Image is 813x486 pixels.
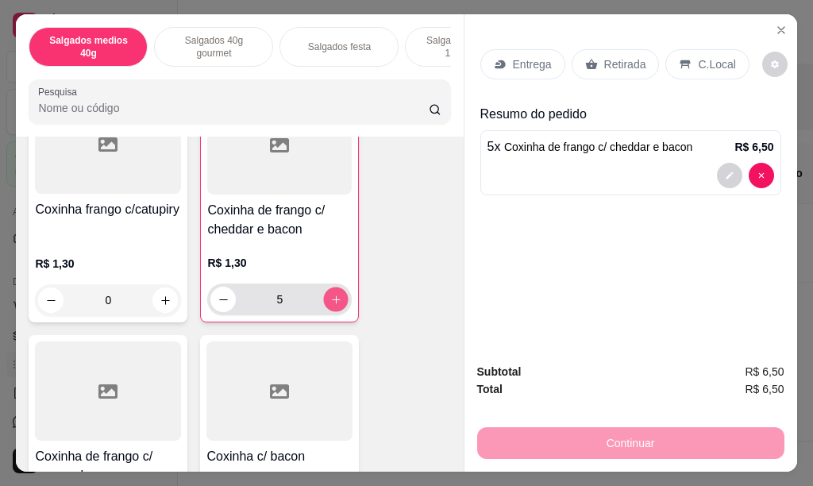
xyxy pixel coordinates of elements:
[477,365,522,378] strong: Subtotal
[207,255,352,271] p: R$ 1,30
[745,380,784,398] span: R$ 6,50
[513,56,552,72] p: Entrega
[38,100,429,116] input: Pesquisa
[480,105,781,124] p: Resumo do pedido
[206,447,353,466] h4: Coxinha c/ bacon
[504,141,692,153] span: Coxinha de frango c/ cheddar e bacon
[604,56,646,72] p: Retirada
[734,139,773,155] p: R$ 6,50
[35,447,181,485] h4: Coxinha de frango c/ cream cheese
[168,34,260,60] p: Salgados 40g gourmet
[210,287,236,312] button: decrease-product-quantity
[769,17,794,43] button: Close
[745,363,784,380] span: R$ 6,50
[418,34,511,60] p: Salgados grandes 150/180g
[35,256,181,272] p: R$ 1,30
[308,40,371,53] p: Salgados festa
[698,56,735,72] p: C.Local
[207,201,352,239] h4: Coxinha de frango c/ cheddar e bacon
[717,163,742,188] button: decrease-product-quantity
[152,287,178,313] button: increase-product-quantity
[762,52,788,77] button: decrease-product-quantity
[477,383,503,395] strong: Total
[42,34,134,60] p: Salgados medios 40g
[324,287,349,312] button: increase-product-quantity
[35,200,181,219] h4: Coxinha frango c/catupiry
[38,85,83,98] label: Pesquisa
[749,163,774,188] button: decrease-product-quantity
[487,137,693,156] p: 5 x
[38,287,64,313] button: decrease-product-quantity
